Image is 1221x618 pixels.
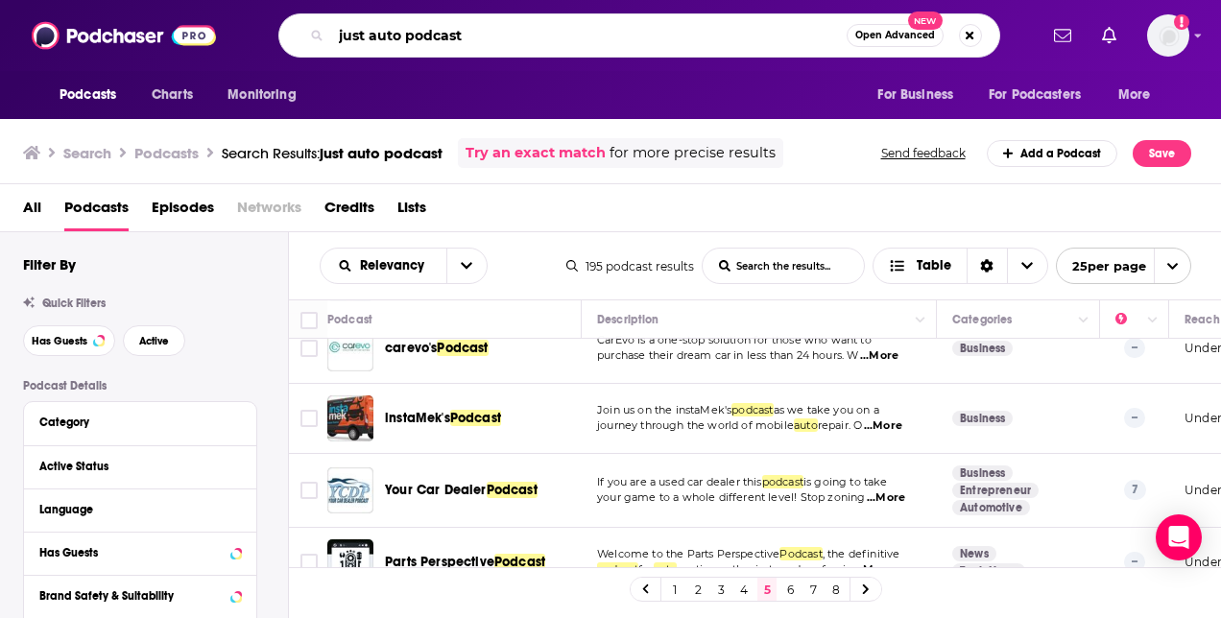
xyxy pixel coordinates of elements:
span: just auto podcast [320,144,443,162]
span: Toggle select row [300,554,318,571]
div: Brand Safety & Suitability [39,589,225,603]
span: Active [139,336,169,346]
button: open menu [976,77,1109,113]
a: Credits [324,192,374,231]
button: open menu [214,77,321,113]
a: Lists [397,192,426,231]
p: 7 [1124,480,1146,499]
div: Podcast [327,308,372,331]
div: Sort Direction [967,249,1007,283]
a: Parts Perspective Podcast [327,539,373,585]
a: carevo'sPodcast [385,339,489,358]
span: auto [794,418,818,432]
span: Has Guests [32,336,87,346]
h2: Choose List sort [320,248,488,284]
span: Networks [237,192,301,231]
img: Your Car Dealer Podcast [327,467,373,513]
span: New [908,12,943,30]
a: 1 [665,578,684,601]
div: Active Status [39,460,228,473]
h2: Filter By [23,255,76,273]
span: Podcast [487,482,538,498]
button: Column Actions [1072,309,1095,332]
span: For Podcasters [989,82,1081,108]
div: Search Results: [222,144,443,162]
a: 3 [711,578,730,601]
span: ...More [867,490,905,506]
span: Podcast [494,554,545,570]
a: 6 [780,578,800,601]
span: Parts Perspective [385,554,494,570]
span: carevo's [385,340,437,356]
img: Podchaser - Follow, Share and Rate Podcasts [32,17,216,54]
a: Tech News [952,563,1025,579]
span: auto [654,562,678,576]
button: Send feedback [875,145,971,161]
span: your game to a whole different level! Stop zoning [597,490,865,504]
a: Search Results:just auto podcast [222,144,443,162]
button: Choose View [873,248,1048,284]
span: Podcasts [64,192,129,231]
div: Language [39,503,228,516]
span: motive enthusiasts and professio [677,562,851,576]
span: , the definitive [823,547,900,560]
p: -- [1124,552,1145,571]
button: open menu [46,77,141,113]
a: 5 [757,578,777,601]
span: Table [917,259,951,273]
span: ...More [864,418,902,434]
h3: Search [63,144,111,162]
div: Search podcasts, credits, & more... [278,13,1000,58]
span: Logged in as Shift_2 [1147,14,1189,57]
span: for [638,562,654,576]
a: 4 [734,578,754,601]
div: Category [39,416,228,429]
a: All [23,192,41,231]
span: Welcome to the Parts Perspective [597,547,779,560]
button: Category [39,410,241,434]
a: News [952,546,996,561]
span: Toggle select row [300,482,318,499]
a: Show notifications dropdown [1046,19,1079,52]
span: Podcasts [60,82,116,108]
span: ...More [860,348,898,364]
svg: Add a profile image [1174,14,1189,30]
span: CarEvo is a one-stop solution for those who want to [597,333,872,346]
span: repair. O [818,418,863,432]
input: Search podcasts, credits, & more... [331,20,847,51]
span: Open Advanced [855,31,935,40]
a: Charts [139,77,204,113]
span: 25 per page [1057,251,1146,281]
a: 8 [826,578,846,601]
a: Try an exact match [466,142,606,164]
p: Podcast Details [23,379,257,392]
span: as we take you on a [774,403,879,416]
span: podcast [731,403,773,416]
a: Show notifications dropdown [1094,19,1124,52]
span: Podcast [437,340,488,356]
span: instaMek's [385,410,450,426]
span: for more precise results [610,142,776,164]
span: is going to take [803,475,888,488]
a: instaMek's Podcast [327,395,373,441]
div: Description [597,308,658,331]
p: -- [1124,338,1145,357]
span: Podcast [779,547,822,560]
a: Parts PerspectivePodcast [385,553,545,572]
button: Active [123,325,185,356]
span: Monitoring [227,82,296,108]
div: Categories [952,308,1012,331]
a: 2 [688,578,707,601]
a: Business [952,465,1013,481]
p: -- [1124,408,1145,427]
button: Has Guests [23,325,115,356]
span: Relevancy [360,259,431,273]
button: Open AdvancedNew [847,24,944,47]
img: User Profile [1147,14,1189,57]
